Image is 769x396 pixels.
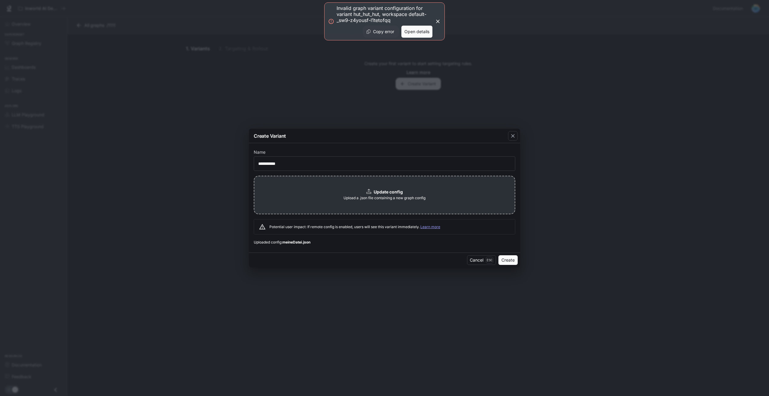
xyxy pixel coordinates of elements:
[254,150,265,154] p: Name
[467,255,496,265] button: CancelEsc
[363,26,399,38] button: Copy error
[498,255,518,265] button: Create
[374,189,403,194] b: Update config
[282,240,310,244] b: meineDatei.json
[254,239,515,245] span: Uploaded config:
[344,195,425,201] span: Upload a .json file containing a new graph config
[337,5,432,23] p: Invalid graph variant configuration for variant hut_hut_hut, workspace default-_sw9-z4yousf-l1tet...
[420,225,440,229] a: Learn more
[401,26,432,38] button: Open details
[254,132,286,140] p: Create Variant
[486,257,493,263] p: Esc
[269,225,440,229] span: Potential user impact: If remote config is enabled, users will see this variant immediately.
